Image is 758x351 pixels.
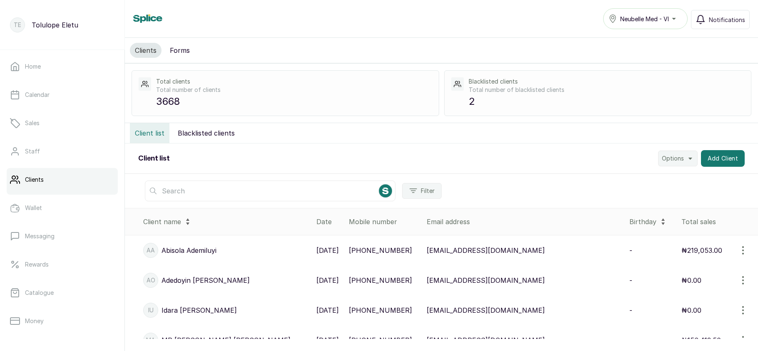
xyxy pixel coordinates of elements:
[629,215,675,228] div: Birthday
[316,305,339,315] p: [DATE]
[173,123,240,143] button: Blacklisted clients
[7,309,118,333] a: Money
[701,150,745,167] button: Add Client
[7,168,118,191] a: Clients
[402,183,442,199] button: Filter
[316,335,339,345] p: [DATE]
[469,94,744,109] p: 2
[25,289,54,297] p: Catalogue
[681,305,701,315] p: ₦0.00
[143,215,310,228] div: Client name
[25,260,49,269] p: Rewards
[156,77,432,86] p: Total clients
[130,43,162,58] button: Clients
[162,245,216,255] p: Abisola Ademiluyi
[7,83,118,106] a: Calendar
[629,245,632,255] p: -
[25,204,42,212] p: Wallet
[25,317,44,325] p: Money
[629,305,632,315] p: -
[7,140,118,163] a: Staff
[691,10,750,29] button: Notifications
[7,111,118,135] a: Sales
[25,147,40,156] p: Staff
[7,281,118,304] a: Catalogue
[7,225,118,248] a: Messaging
[709,15,745,24] span: Notifications
[681,335,721,345] p: ₦156,412.50
[32,20,78,30] p: Tolulope Eletu
[427,217,623,227] div: Email address
[7,55,118,78] a: Home
[349,305,412,315] p: [PHONE_NUMBER]
[421,187,435,195] span: Filter
[658,151,698,166] button: Options
[25,232,55,240] p: Messaging
[681,217,755,227] div: Total sales
[138,153,170,163] h2: Client list
[427,275,545,285] p: [EMAIL_ADDRESS][DOMAIN_NAME]
[165,43,195,58] button: Forms
[147,276,155,284] p: AO
[7,196,118,220] a: Wallet
[156,94,432,109] p: 3668
[316,217,342,227] div: Date
[662,154,684,163] span: Options
[349,245,412,255] p: [PHONE_NUMBER]
[25,91,50,99] p: Calendar
[603,8,688,29] button: Neubelle Med - VI
[349,217,420,227] div: Mobile number
[14,21,21,29] p: TE
[620,15,669,23] span: Neubelle Med - VI
[316,275,339,285] p: [DATE]
[146,336,155,344] p: MA
[349,275,412,285] p: [PHONE_NUMBER]
[316,245,339,255] p: [DATE]
[156,86,432,94] p: Total number of clients
[629,335,632,345] p: -
[147,246,155,255] p: AA
[130,123,169,143] button: Client list
[145,180,395,201] input: Search
[25,62,41,71] p: Home
[25,175,44,184] p: Clients
[629,275,632,285] p: -
[427,305,545,315] p: [EMAIL_ADDRESS][DOMAIN_NAME]
[148,306,154,314] p: IU
[427,335,545,345] p: [EMAIL_ADDRESS][DOMAIN_NAME]
[681,245,722,255] p: ₦219,053.00
[427,245,545,255] p: [EMAIL_ADDRESS][DOMAIN_NAME]
[349,335,412,345] p: [PHONE_NUMBER]
[469,86,744,94] p: Total number of blacklisted clients
[7,253,118,276] a: Rewards
[162,275,250,285] p: Adedoyin [PERSON_NAME]
[681,275,701,285] p: ₦0.00
[162,305,237,315] p: Idara [PERSON_NAME]
[469,77,744,86] p: Blacklisted clients
[25,119,40,127] p: Sales
[162,335,291,345] p: MR [PERSON_NAME] [PERSON_NAME]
